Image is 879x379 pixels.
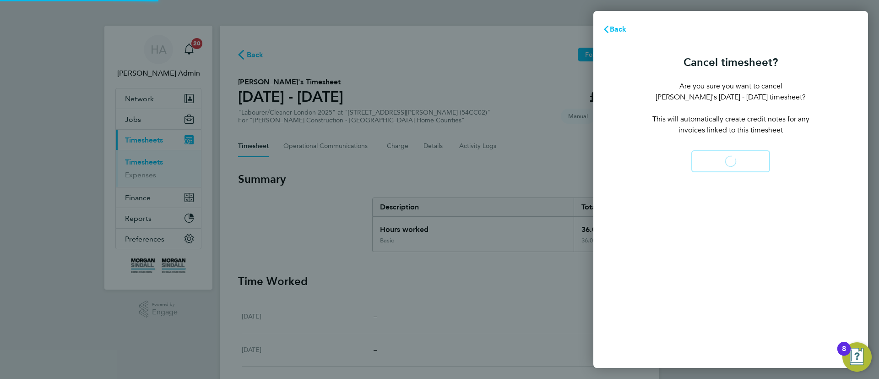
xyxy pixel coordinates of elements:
[842,342,872,372] button: Open Resource Center, 8 new notifications
[593,20,636,38] button: Back
[610,25,627,33] span: Back
[650,114,811,136] p: This will automatically create credit notes for any invoices linked to this timesheet
[650,55,811,70] h3: Cancel timesheet?
[650,81,811,103] p: Are you sure you want to cancel [PERSON_NAME]'s [DATE] - [DATE] timesheet?
[842,349,846,361] div: 8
